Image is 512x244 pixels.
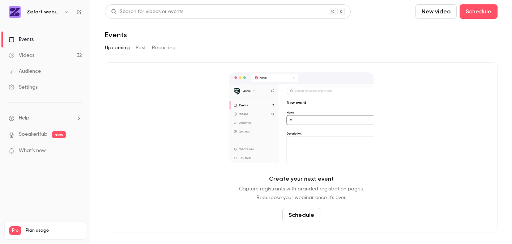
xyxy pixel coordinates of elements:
p: Create your next event [269,174,334,183]
img: Zefort webinars [9,6,21,18]
li: help-dropdown-opener [9,114,82,122]
button: New video [415,4,457,19]
div: Audience [9,68,41,75]
iframe: Noticeable Trigger [73,148,82,154]
button: Past [136,42,146,54]
div: Settings [9,84,38,91]
h1: Events [105,30,127,39]
span: Pro [9,226,21,235]
a: SpeakerHub [19,131,47,138]
button: Recurring [152,42,176,54]
button: Upcoming [105,42,130,54]
div: Events [9,36,34,43]
div: Search for videos or events [111,8,183,16]
span: Help [19,114,29,122]
button: Schedule [460,4,498,19]
div: Videos [9,52,34,59]
span: What's new [19,147,46,155]
h6: Zefort webinars [27,8,61,16]
span: new [52,131,66,138]
p: Capture registrants with branded registration pages. Repurpose your webinar once it's over. [239,185,364,202]
span: Plan usage [26,228,81,234]
button: Schedule [282,208,320,222]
